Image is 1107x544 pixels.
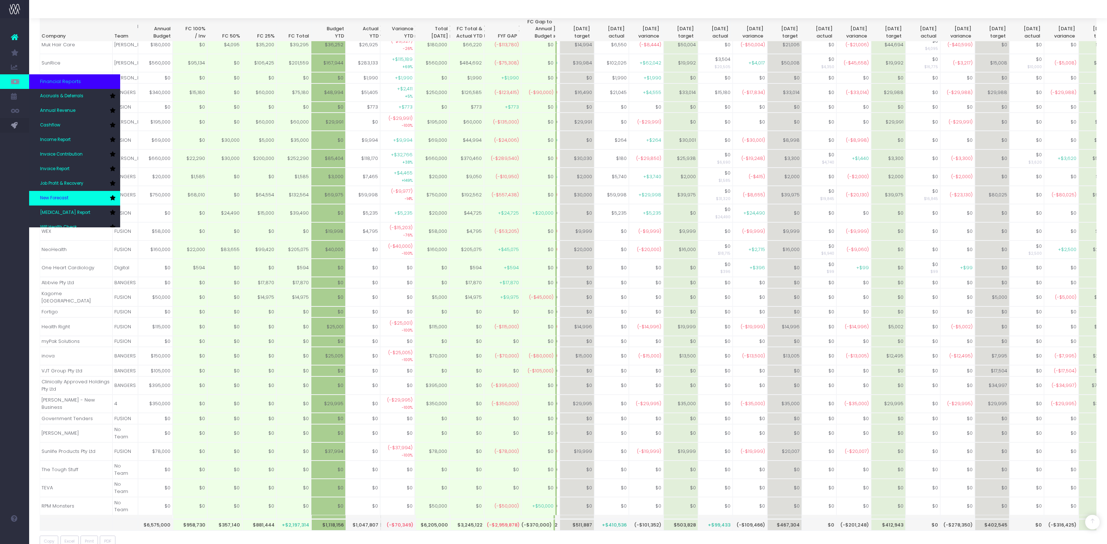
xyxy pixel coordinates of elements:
[40,72,113,83] td: Pay Bills
[906,102,940,113] td: $0
[389,115,413,122] span: (-$29,991)
[1044,36,1079,54] td: $0
[113,36,138,54] td: [PERSON_NAME]
[871,72,906,83] td: $0
[663,54,698,72] td: $19,992
[836,113,871,131] td: $0
[29,220,120,235] a: WIP Health Check
[628,25,659,39] span: [DATE] variance
[733,113,767,131] td: $0
[802,36,836,54] td: $0
[940,25,971,39] span: [DATE] variance
[560,102,594,113] td: $0
[113,113,138,131] td: [PERSON_NAME]
[1009,102,1044,113] td: $0
[207,102,242,113] td: $0
[138,131,173,149] td: $69,000
[311,36,346,54] td: $36,252
[449,102,484,113] td: $773
[975,102,1009,113] td: $0
[346,149,380,168] td: $118,170
[871,102,906,113] td: $0
[767,131,802,149] td: $8,998
[346,54,380,72] td: $283,133
[975,113,1009,131] td: $0
[940,131,975,149] td: $0
[415,131,449,149] td: $69,000
[748,59,765,67] span: +$4,017
[393,137,413,144] span: +$9,994
[1051,89,1076,96] span: (-$29,988)
[948,41,973,48] span: (-$40,599)
[207,54,242,72] td: $0
[311,113,346,131] td: $29,991
[560,83,594,102] td: $16,490
[560,113,594,131] td: $29,991
[629,102,663,113] td: $0
[40,210,90,216] span: [MEDICAL_DATA] Report
[173,16,207,42] th: FC 100%/ Inv: activate to sort column ascending
[663,102,698,113] td: $0
[1044,25,1075,39] span: [DATE] variance
[207,131,242,149] td: $30,000
[402,122,413,128] small: -100%
[113,102,138,113] td: FUSION
[560,36,594,54] td: $14,994
[40,195,68,201] span: New Forecast
[594,54,629,72] td: $102,026
[311,54,346,72] td: $167,944
[207,16,242,42] th: FC 50%: activate to sort column ascending
[403,45,413,51] small: -26%
[276,72,311,83] td: $0
[975,54,1009,72] td: $15,008
[276,54,311,72] td: $201,559
[113,54,138,72] td: [PERSON_NAME]
[767,72,802,83] td: $0
[1044,113,1079,131] td: $0
[767,25,798,39] span: [DATE] target
[802,131,836,149] td: $0
[493,118,519,126] span: (-$135,000)
[242,131,276,149] td: $5,000
[846,41,869,48] span: (-$21,006)
[906,36,940,54] td: $0
[450,16,484,42] th: FC Total & Actual YTD: activate to sort column ascending
[519,16,554,42] th: FC Gap toAnnual Budget: activate to sort column ascending
[802,102,836,113] td: $0
[1044,102,1079,113] td: $0
[698,72,733,83] td: $0
[663,83,698,102] td: $33,014
[311,16,346,42] th: BudgetYTD: activate to sort column ascending
[40,36,113,54] td: Muk Hair Care
[449,54,484,72] td: $484,692
[1009,25,1040,39] span: [DATE] actual
[415,54,449,72] td: $560,000
[495,41,519,48] span: (-$113,780)
[449,113,484,131] td: $60,000
[925,45,938,51] small: $4,095
[138,72,173,83] td: $0
[643,89,661,96] span: +$4,555
[402,63,413,70] small: +69%
[207,113,242,131] td: $0
[869,16,903,42] th: Dec 25 targettarget: activate to sort column ascending
[40,166,70,172] span: Invoice Report
[276,36,311,54] td: $39,295
[594,113,629,131] td: $0
[663,25,694,39] span: [DATE] target
[1027,63,1042,70] small: $10,000
[1044,72,1079,83] td: $0
[415,72,449,83] td: $0
[938,16,973,42] th: Dec 25 variancevariance: activate to sort column ascending
[138,54,173,72] td: $560,000
[975,83,1009,102] td: $29,988
[501,74,519,82] span: +$1,990
[846,89,869,96] span: (-$33,014)
[495,59,519,67] span: (-$75,308)
[346,72,380,83] td: $1,990
[871,54,906,72] td: $19,992
[346,102,380,113] td: $773
[207,149,242,168] td: $30,000
[242,36,276,54] td: $35,200
[398,103,413,111] span: +$773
